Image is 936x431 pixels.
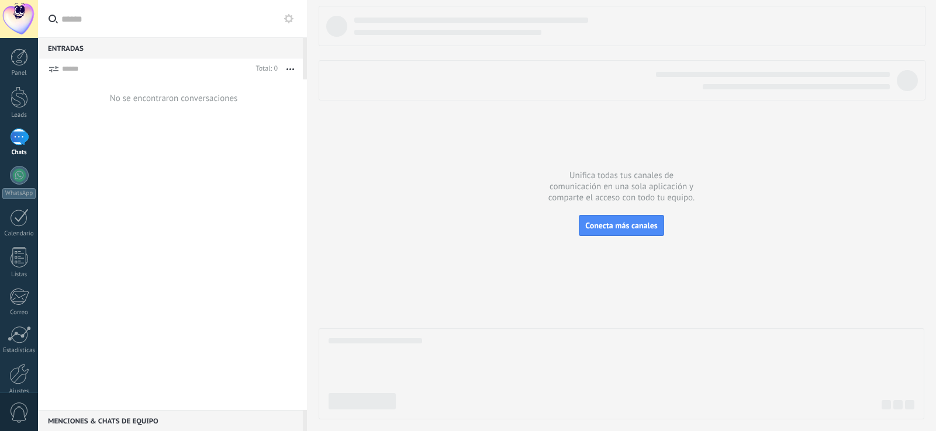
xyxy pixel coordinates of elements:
div: Chats [2,149,36,157]
div: Entradas [38,37,303,58]
div: Leads [2,112,36,119]
div: Panel [2,69,36,77]
div: Total: 0 [251,63,278,75]
div: Correo [2,309,36,317]
div: Estadísticas [2,347,36,354]
span: Conecta más canales [585,220,657,231]
div: No se encontraron conversaciones [110,93,238,104]
div: WhatsApp [2,188,36,199]
div: Menciones & Chats de equipo [38,410,303,431]
div: Calendario [2,230,36,238]
button: Conecta más canales [579,215,664,236]
div: Ajustes [2,388,36,395]
div: Listas [2,271,36,279]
